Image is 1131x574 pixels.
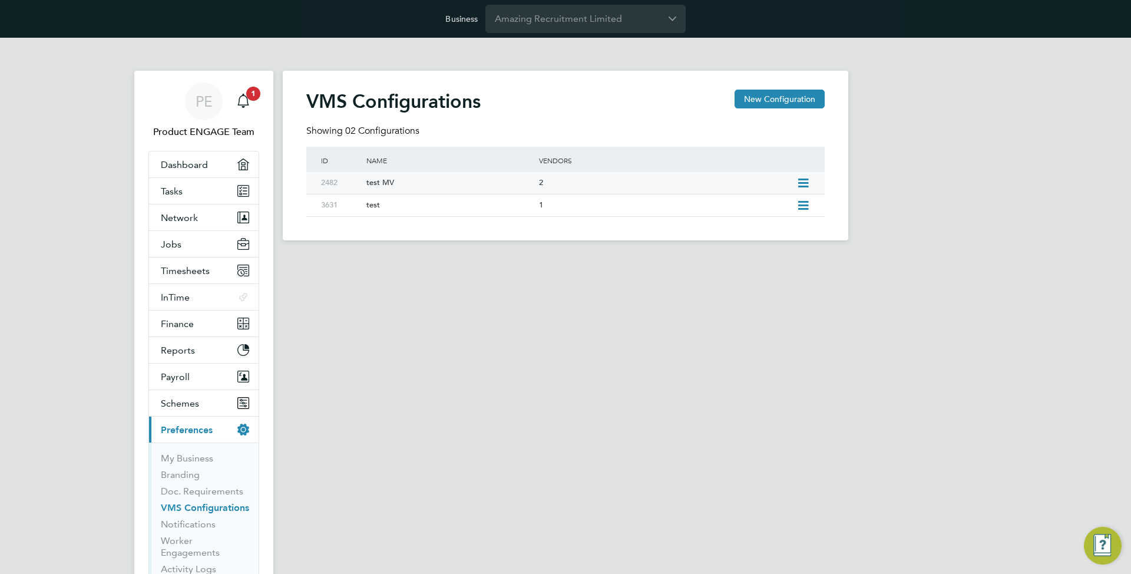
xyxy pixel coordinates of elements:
[246,87,260,101] span: 1
[161,239,181,250] span: Jobs
[232,83,255,120] a: 1
[358,172,535,194] div: test MV
[161,186,183,197] span: Tasks
[161,502,249,513] a: VMS Configurations
[149,390,259,416] button: Schemes
[161,424,213,436] span: Preferences
[536,147,813,174] div: Vendors
[149,204,259,230] button: Network
[306,90,481,113] h2: VMS Configurations
[196,94,213,109] span: PE
[149,417,259,443] button: Preferences
[161,265,210,276] span: Timesheets
[161,519,216,530] a: Notifications
[161,535,220,558] a: Worker Engagements
[149,337,259,363] button: Reports
[735,90,825,108] button: New Configuration
[345,125,419,137] span: 02 Configurations
[318,194,358,216] div: 3631
[149,258,259,283] button: Timesheets
[445,14,478,24] label: Business
[161,486,243,497] a: Doc. Requirements
[306,125,422,137] div: Showing
[149,178,259,204] a: Tasks
[149,311,259,337] button: Finance
[161,159,208,170] span: Dashboard
[161,345,195,356] span: Reports
[161,212,198,223] span: Network
[318,172,358,194] div: 2482
[161,292,190,303] span: InTime
[536,194,793,216] div: 1
[161,469,200,480] a: Branding
[149,151,259,177] a: Dashboard
[536,172,793,194] div: 2
[149,231,259,257] button: Jobs
[148,125,259,139] span: Product ENGAGE Team
[149,364,259,390] button: Payroll
[1084,527,1122,565] button: Engage Resource Center
[148,83,259,139] a: PEProduct ENGAGE Team
[358,194,535,216] div: test
[161,398,199,409] span: Schemes
[358,147,535,174] div: Name
[318,147,358,174] div: ID
[161,318,194,329] span: Finance
[161,371,190,382] span: Payroll
[161,453,213,464] a: My Business
[149,284,259,310] button: InTime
